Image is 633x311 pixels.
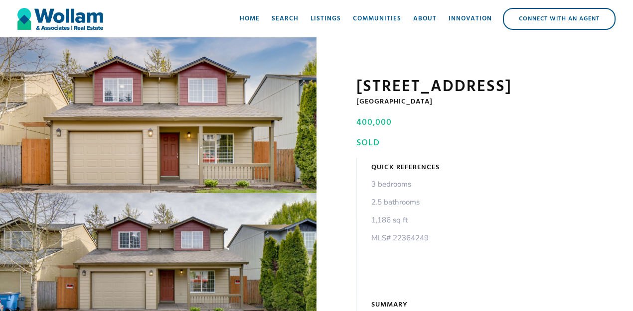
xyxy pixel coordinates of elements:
a: About [407,4,443,34]
a: Search [266,4,305,34]
h5: Quick References [371,163,440,173]
div: Home [240,14,260,24]
a: home [17,4,103,34]
a: Connect with an Agent [503,8,616,30]
a: Communities [347,4,407,34]
h5: [GEOGRAPHIC_DATA] [356,97,593,107]
h1: [STREET_ADDRESS] [356,77,593,97]
h5: Summary [371,300,408,310]
h4: 400,000 [356,117,591,129]
a: Home [234,4,266,34]
h6: Sold [356,139,591,148]
div: Communities [353,14,401,24]
p: MLS# 22364249 [371,231,429,244]
p: 1,186 sq ft [371,213,429,226]
div: Listings [311,14,341,24]
p: ‍ [371,267,429,280]
p: ‍ [371,249,429,262]
p: 2.5 bathrooms [371,196,429,208]
a: Innovation [443,4,498,34]
a: Listings [305,4,347,34]
div: Connect with an Agent [504,9,615,29]
div: Search [272,14,299,24]
div: Innovation [449,14,492,24]
p: 3 bedrooms [371,178,429,191]
div: About [413,14,437,24]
